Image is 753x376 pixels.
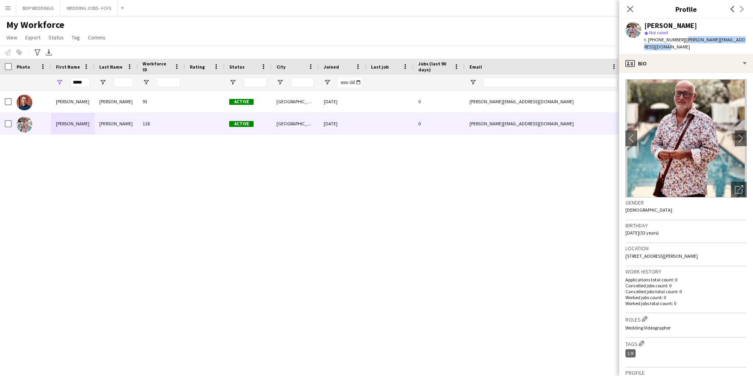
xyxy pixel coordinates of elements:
[644,37,745,50] span: | [PERSON_NAME][EMAIL_ADDRESS][DOMAIN_NAME]
[644,37,685,43] span: t. [PHONE_NUMBER]
[625,289,747,294] p: Cancelled jobs total count: 0
[99,64,122,70] span: Last Name
[229,99,254,105] span: Active
[469,64,482,70] span: Email
[138,91,185,112] div: 93
[649,30,668,35] span: Not rated
[324,64,339,70] span: Joined
[625,230,659,236] span: [DATE] (53 years)
[143,61,171,73] span: Workforce ID
[319,91,366,112] div: [DATE]
[276,79,284,86] button: Open Filter Menu
[731,182,747,197] div: Open photos pop-in
[319,113,366,134] div: [DATE]
[6,34,17,41] span: View
[51,113,95,134] div: [PERSON_NAME]
[625,315,747,323] h3: Roles
[465,113,622,134] div: [PERSON_NAME][EMAIL_ADDRESS][DOMAIN_NAME]
[56,64,80,70] span: First Name
[85,32,109,43] a: Comms
[143,79,150,86] button: Open Filter Menu
[72,34,80,41] span: Tag
[48,34,64,41] span: Status
[625,207,672,213] span: [DEMOGRAPHIC_DATA]
[95,91,138,112] div: [PERSON_NAME]
[625,222,747,229] h3: Birthday
[229,64,245,70] span: Status
[45,32,67,43] a: Status
[113,78,133,87] input: Last Name Filter Input
[70,78,90,87] input: First Name Filter Input
[619,4,753,14] h3: Profile
[625,199,747,206] h3: Gender
[69,32,83,43] a: Tag
[22,32,44,43] a: Export
[625,253,698,259] span: [STREET_ADDRESS][PERSON_NAME]
[229,121,254,127] span: Active
[625,300,747,306] p: Worked jobs total count: 0
[371,64,389,70] span: Last job
[60,0,118,16] button: WEDDING JOBS - FCFS
[324,79,331,86] button: Open Filter Menu
[99,79,106,86] button: Open Filter Menu
[229,79,236,86] button: Open Filter Menu
[243,78,267,87] input: Status Filter Input
[16,0,60,16] button: BDP WEDDINGS
[17,64,30,70] span: Photo
[17,117,32,132] img: scott mackenzie
[625,339,747,348] h3: Tags
[190,64,205,70] span: Rating
[619,54,753,73] div: Bio
[291,78,314,87] input: City Filter Input
[138,113,185,134] div: 118
[95,113,138,134] div: [PERSON_NAME]
[33,48,42,57] app-action-btn: Advanced filters
[414,91,465,112] div: 0
[157,78,180,87] input: Workforce ID Filter Input
[625,79,747,197] img: Crew avatar or photo
[418,61,451,73] span: Jobs (last 90 days)
[272,91,319,112] div: [GEOGRAPHIC_DATA]
[338,78,362,87] input: Joined Filter Input
[465,91,622,112] div: [PERSON_NAME][EMAIL_ADDRESS][DOMAIN_NAME]
[25,34,41,41] span: Export
[469,79,477,86] button: Open Filter Menu
[625,283,747,289] p: Cancelled jobs count: 0
[272,113,319,134] div: [GEOGRAPHIC_DATA]
[625,277,747,283] p: Applications total count: 0
[17,95,32,110] img: Scott Howard
[414,113,465,134] div: 0
[6,19,64,31] span: My Workforce
[625,349,636,357] div: 1
[625,294,747,300] p: Worked jobs count: 0
[276,64,286,70] span: City
[56,79,63,86] button: Open Filter Menu
[644,22,697,29] div: [PERSON_NAME]
[88,34,106,41] span: Comms
[44,48,54,57] app-action-btn: Export XLSX
[51,91,95,112] div: [PERSON_NAME]
[3,32,20,43] a: View
[484,78,618,87] input: Email Filter Input
[625,245,747,252] h3: Location
[625,325,671,331] span: Wedding Videographer
[625,268,747,275] h3: Work history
